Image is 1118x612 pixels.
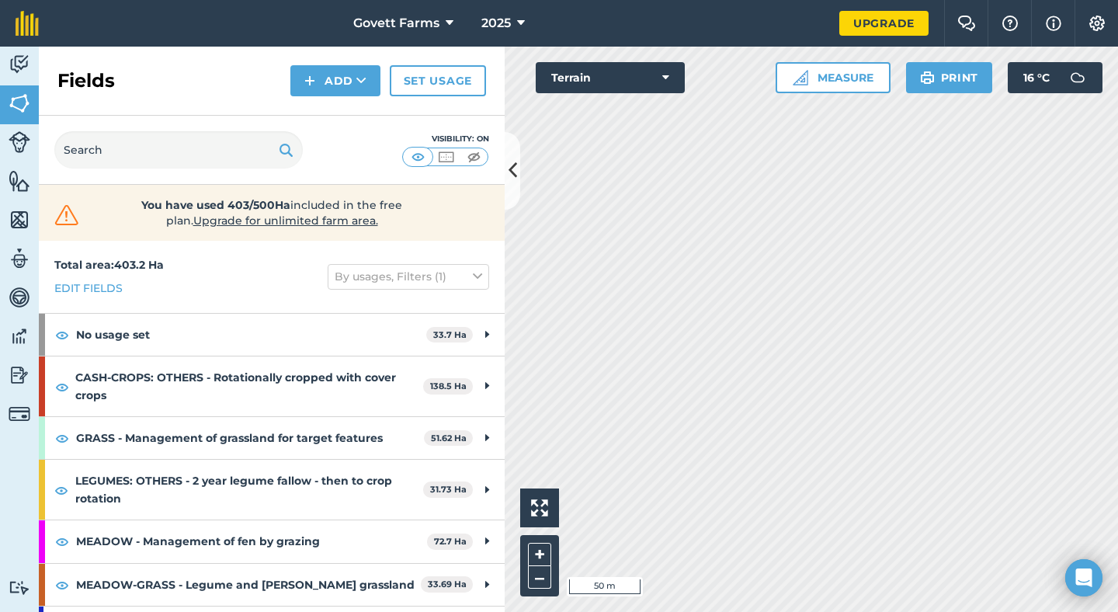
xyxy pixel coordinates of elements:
button: Terrain [536,62,685,93]
div: LEGUMES: OTHERS - 2 year legume fallow - then to crop rotation31.73 Ha [39,460,505,520]
img: A cog icon [1088,16,1106,31]
a: You have used 403/500Haincluded in the free plan.Upgrade for unlimited farm area. [51,197,492,228]
span: Upgrade for unlimited farm area. [193,214,378,228]
img: svg+xml;base64,PD94bWwgdmVyc2lvbj0iMS4wIiBlbmNvZGluZz0idXRmLTgiPz4KPCEtLSBHZW5lcmF0b3I6IEFkb2JlIE... [9,53,30,76]
div: GRASS - Management of grassland for target features51.62 Ha [39,417,505,459]
img: svg+xml;base64,PHN2ZyB4bWxucz0iaHR0cDovL3d3dy53My5vcmcvMjAwMC9zdmciIHdpZHRoPSIxOCIgaGVpZ2h0PSIyNC... [54,481,68,499]
img: svg+xml;base64,PHN2ZyB4bWxucz0iaHR0cDovL3d3dy53My5vcmcvMjAwMC9zdmciIHdpZHRoPSIxOCIgaGVpZ2h0PSIyNC... [55,325,69,344]
a: Upgrade [839,11,929,36]
button: By usages, Filters (1) [328,264,489,289]
h2: Fields [57,68,115,93]
div: No usage set33.7 Ha [39,314,505,356]
strong: GRASS - Management of grassland for target features [76,417,424,459]
input: Search [54,131,303,169]
strong: 138.5 Ha [430,381,467,391]
img: svg+xml;base64,PD94bWwgdmVyc2lvbj0iMS4wIiBlbmNvZGluZz0idXRmLTgiPz4KPCEtLSBHZW5lcmF0b3I6IEFkb2JlIE... [9,131,30,153]
img: svg+xml;base64,PD94bWwgdmVyc2lvbj0iMS4wIiBlbmNvZGluZz0idXRmLTgiPz4KPCEtLSBHZW5lcmF0b3I6IEFkb2JlIE... [9,403,30,425]
img: svg+xml;base64,PD94bWwgdmVyc2lvbj0iMS4wIiBlbmNvZGluZz0idXRmLTgiPz4KPCEtLSBHZW5lcmF0b3I6IEFkb2JlIE... [9,363,30,387]
a: Edit fields [54,280,123,297]
strong: CASH-CROPS: OTHERS - Rotationally cropped with cover crops [75,356,423,416]
strong: 72.7 Ha [434,536,467,547]
strong: LEGUMES: OTHERS - 2 year legume fallow - then to crop rotation [75,460,423,520]
img: svg+xml;base64,PHN2ZyB4bWxucz0iaHR0cDovL3d3dy53My5vcmcvMjAwMC9zdmciIHdpZHRoPSIxOCIgaGVpZ2h0PSIyNC... [55,575,69,594]
strong: 31.73 Ha [430,484,467,495]
strong: MEADOW - Management of fen by grazing [76,520,427,562]
div: MEADOW-GRASS - Legume and [PERSON_NAME] grassland33.69 Ha [39,564,505,606]
img: svg+xml;base64,PHN2ZyB4bWxucz0iaHR0cDovL3d3dy53My5vcmcvMjAwMC9zdmciIHdpZHRoPSI1NiIgaGVpZ2h0PSI2MC... [9,92,30,115]
div: Open Intercom Messenger [1065,559,1102,596]
img: svg+xml;base64,PHN2ZyB4bWxucz0iaHR0cDovL3d3dy53My5vcmcvMjAwMC9zdmciIHdpZHRoPSIxNyIgaGVpZ2h0PSIxNy... [1046,14,1061,33]
img: svg+xml;base64,PHN2ZyB4bWxucz0iaHR0cDovL3d3dy53My5vcmcvMjAwMC9zdmciIHdpZHRoPSIxOCIgaGVpZ2h0PSIyNC... [55,532,69,551]
span: 2025 [481,14,511,33]
img: svg+xml;base64,PHN2ZyB4bWxucz0iaHR0cDovL3d3dy53My5vcmcvMjAwMC9zdmciIHdpZHRoPSIzMiIgaGVpZ2h0PSIzMC... [51,203,82,227]
img: svg+xml;base64,PHN2ZyB4bWxucz0iaHR0cDovL3d3dy53My5vcmcvMjAwMC9zdmciIHdpZHRoPSIxOSIgaGVpZ2h0PSIyNC... [279,141,293,159]
img: fieldmargin Logo [16,11,39,36]
img: svg+xml;base64,PHN2ZyB4bWxucz0iaHR0cDovL3d3dy53My5vcmcvMjAwMC9zdmciIHdpZHRoPSIxOCIgaGVpZ2h0PSIyNC... [55,377,69,396]
button: 16 °C [1008,62,1102,93]
img: svg+xml;base64,PHN2ZyB4bWxucz0iaHR0cDovL3d3dy53My5vcmcvMjAwMC9zdmciIHdpZHRoPSI1NiIgaGVpZ2h0PSI2MC... [9,169,30,193]
img: svg+xml;base64,PHN2ZyB4bWxucz0iaHR0cDovL3d3dy53My5vcmcvMjAwMC9zdmciIHdpZHRoPSI1MCIgaGVpZ2h0PSI0MC... [408,149,428,165]
strong: MEADOW-GRASS - Legume and [PERSON_NAME] grassland [76,564,421,606]
img: svg+xml;base64,PD94bWwgdmVyc2lvbj0iMS4wIiBlbmNvZGluZz0idXRmLTgiPz4KPCEtLSBHZW5lcmF0b3I6IEFkb2JlIE... [1062,62,1093,93]
img: svg+xml;base64,PHN2ZyB4bWxucz0iaHR0cDovL3d3dy53My5vcmcvMjAwMC9zdmciIHdpZHRoPSI1MCIgaGVpZ2h0PSI0MC... [436,149,456,165]
img: svg+xml;base64,PD94bWwgdmVyc2lvbj0iMS4wIiBlbmNvZGluZz0idXRmLTgiPz4KPCEtLSBHZW5lcmF0b3I6IEFkb2JlIE... [9,247,30,270]
a: Set usage [390,65,486,96]
div: CASH-CROPS: OTHERS - Rotationally cropped with cover crops138.5 Ha [39,356,505,416]
img: svg+xml;base64,PHN2ZyB4bWxucz0iaHR0cDovL3d3dy53My5vcmcvMjAwMC9zdmciIHdpZHRoPSI1MCIgaGVpZ2h0PSI0MC... [464,149,484,165]
button: – [528,566,551,589]
button: + [528,543,551,566]
button: Add [290,65,380,96]
strong: You have used 403/500Ha [141,198,290,212]
img: Ruler icon [793,70,808,85]
strong: 33.7 Ha [433,329,467,340]
span: 16 ° C [1023,62,1050,93]
span: included in the free plan . [106,197,437,228]
div: Visibility: On [402,133,489,145]
img: svg+xml;base64,PHN2ZyB4bWxucz0iaHR0cDovL3d3dy53My5vcmcvMjAwMC9zdmciIHdpZHRoPSIxOSIgaGVpZ2h0PSIyNC... [920,68,935,87]
button: Print [906,62,993,93]
img: svg+xml;base64,PD94bWwgdmVyc2lvbj0iMS4wIiBlbmNvZGluZz0idXRmLTgiPz4KPCEtLSBHZW5lcmF0b3I6IEFkb2JlIE... [9,580,30,595]
strong: No usage set [76,314,426,356]
img: svg+xml;base64,PHN2ZyB4bWxucz0iaHR0cDovL3d3dy53My5vcmcvMjAwMC9zdmciIHdpZHRoPSI1NiIgaGVpZ2h0PSI2MC... [9,208,30,231]
strong: Total area : 403.2 Ha [54,258,164,272]
img: A question mark icon [1001,16,1019,31]
strong: 51.62 Ha [431,433,467,443]
img: svg+xml;base64,PD94bWwgdmVyc2lvbj0iMS4wIiBlbmNvZGluZz0idXRmLTgiPz4KPCEtLSBHZW5lcmF0b3I6IEFkb2JlIE... [9,286,30,309]
img: Two speech bubbles overlapping with the left bubble in the forefront [957,16,976,31]
div: MEADOW - Management of fen by grazing72.7 Ha [39,520,505,562]
img: svg+xml;base64,PHN2ZyB4bWxucz0iaHR0cDovL3d3dy53My5vcmcvMjAwMC9zdmciIHdpZHRoPSIxNCIgaGVpZ2h0PSIyNC... [304,71,315,90]
strong: 33.69 Ha [428,579,467,589]
img: svg+xml;base64,PHN2ZyB4bWxucz0iaHR0cDovL3d3dy53My5vcmcvMjAwMC9zdmciIHdpZHRoPSIxOCIgaGVpZ2h0PSIyNC... [55,429,69,447]
span: Govett Farms [353,14,439,33]
button: Measure [776,62,891,93]
img: Four arrows, one pointing top left, one top right, one bottom right and the last bottom left [531,499,548,516]
img: svg+xml;base64,PD94bWwgdmVyc2lvbj0iMS4wIiBlbmNvZGluZz0idXRmLTgiPz4KPCEtLSBHZW5lcmF0b3I6IEFkb2JlIE... [9,325,30,348]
